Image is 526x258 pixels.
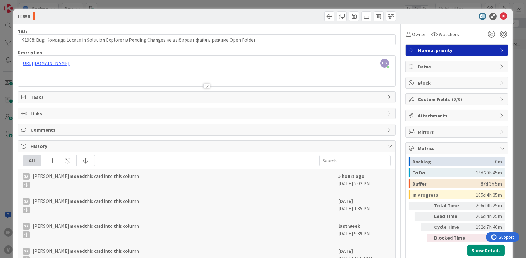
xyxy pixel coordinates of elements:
span: Links [31,110,385,117]
span: Support [13,1,28,8]
div: SA [23,173,30,180]
span: [PERSON_NAME] this card into this column [33,172,139,188]
div: SA [23,248,30,255]
span: Metrics [418,145,497,152]
input: type card name here... [18,34,396,45]
div: SA [23,223,30,230]
span: [PERSON_NAME] this card into this column [33,197,139,213]
div: SA [23,198,30,205]
b: moved [69,248,85,254]
a: [URL][DOMAIN_NAME] [21,60,70,66]
label: Title [18,29,28,34]
span: Tasks [31,93,385,101]
div: Buffer [412,179,481,188]
span: Attachments [418,112,497,119]
b: moved [69,223,85,229]
div: [DATE] 1:35 PM [338,197,391,216]
b: [DATE] [338,198,353,204]
b: moved [69,198,85,204]
div: Lead Time [434,212,468,221]
div: 192d 7h 40m [471,223,502,231]
div: 13d 20h 45m [476,168,502,177]
div: Blocked Time [434,234,468,242]
div: 87d 3h 5m [481,179,502,188]
div: Cycle Time [434,223,468,231]
span: Custom Fields [418,96,497,103]
span: Block [418,79,497,87]
span: Dates [418,63,497,70]
b: moved [69,173,85,179]
span: ( 0/0 ) [452,96,462,102]
input: Search... [319,155,391,166]
b: [DATE] [338,248,353,254]
span: Description [18,50,42,55]
b: last week [338,223,360,229]
b: 5 hours ago [338,173,365,179]
div: 206d 4h 25m [471,202,502,210]
div: [DATE] 2:02 PM [338,172,391,191]
span: Comments [31,126,385,133]
span: [PERSON_NAME] this card into this column [33,222,139,238]
div: In Progress [412,190,476,199]
b: 856 [22,13,30,19]
span: EK [380,59,389,68]
div: 105d 4h 35m [476,190,502,199]
span: Watchers [439,31,459,38]
div: 0m [495,157,502,166]
div: Backlog [412,157,495,166]
div: To Do [412,168,476,177]
span: ID [18,13,30,20]
div: Total Time [434,202,468,210]
button: Show Details [467,245,505,256]
span: Mirrors [418,128,497,136]
span: Owner [412,31,426,38]
span: History [31,142,385,150]
div: [DATE] 9:39 PM [338,222,391,241]
div: 206d 4h 25m [471,212,502,221]
span: Normal priority [418,47,497,54]
div: All [23,155,41,166]
div: 0m [471,234,502,242]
